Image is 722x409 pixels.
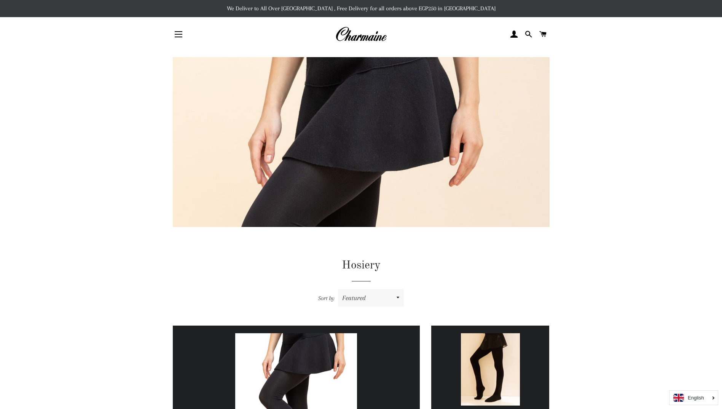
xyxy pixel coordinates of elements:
[688,395,704,400] i: English
[173,257,550,273] h1: Hosiery
[335,26,387,43] img: Charmaine Egypt
[318,295,335,302] span: Sort by
[673,394,714,402] a: English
